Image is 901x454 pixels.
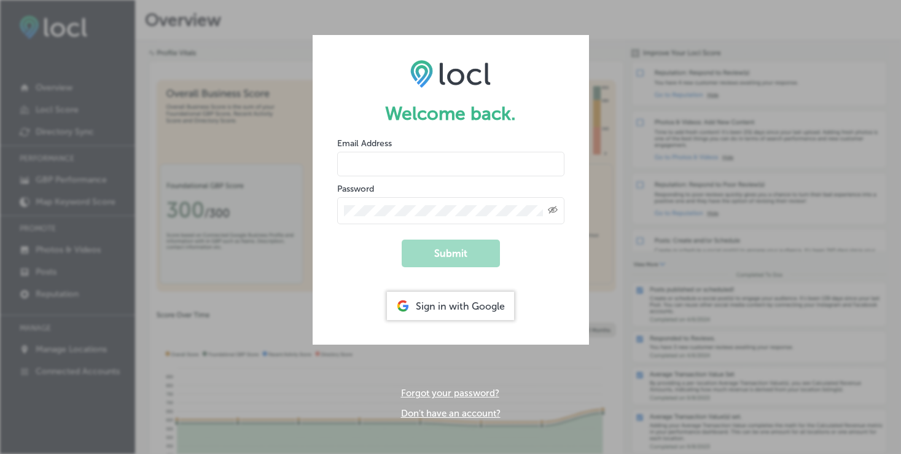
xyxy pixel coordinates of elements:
[401,388,499,399] a: Forgot your password?
[337,138,392,149] label: Email Address
[337,184,374,194] label: Password
[401,408,501,419] a: Don't have an account?
[337,103,564,125] h1: Welcome back.
[402,240,500,267] button: Submit
[548,205,558,216] span: Toggle password visibility
[387,292,514,320] div: Sign in with Google
[410,60,491,88] img: LOCL logo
